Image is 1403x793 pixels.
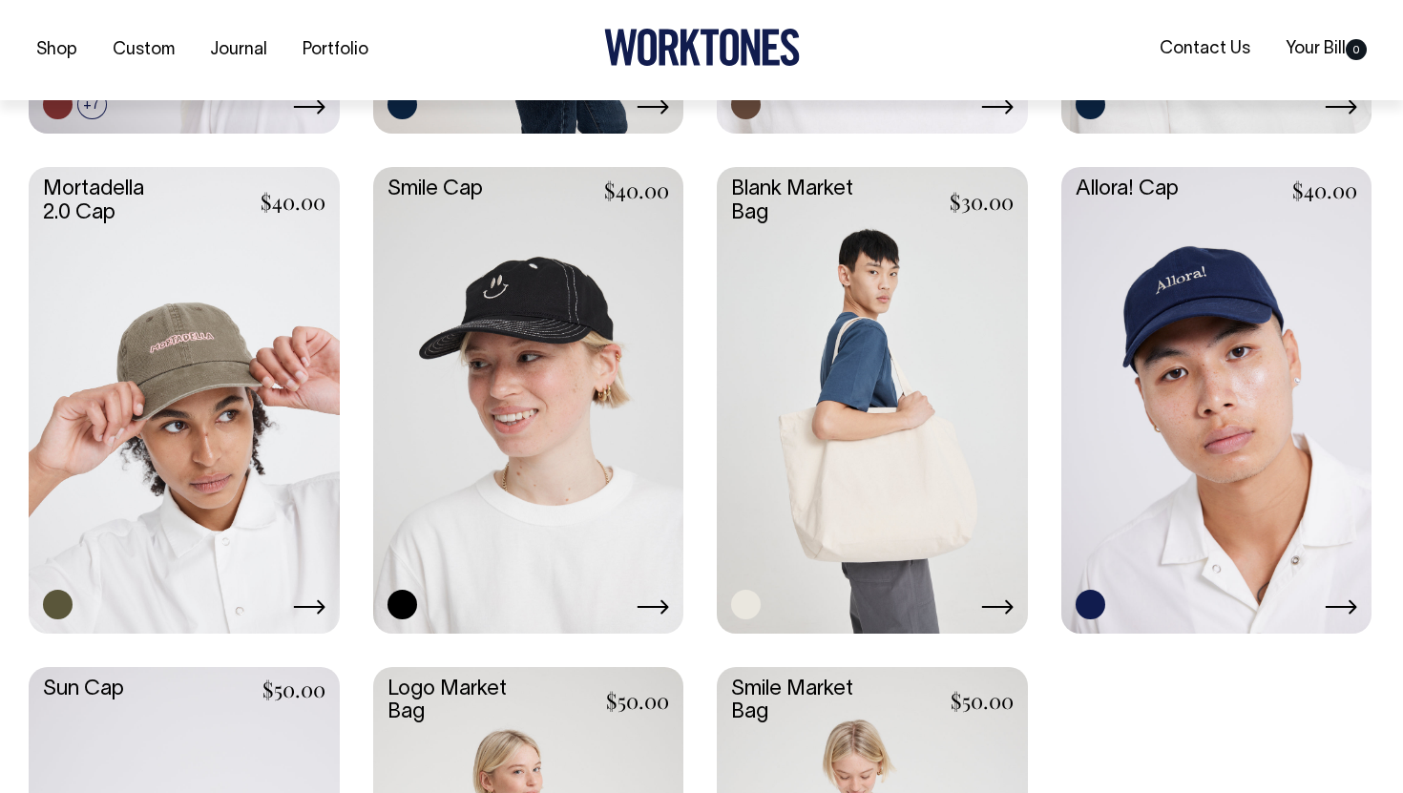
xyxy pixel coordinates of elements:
[295,34,376,66] a: Portfolio
[105,34,182,66] a: Custom
[202,34,275,66] a: Journal
[77,90,107,119] span: +7
[1152,33,1258,65] a: Contact Us
[1278,33,1374,65] a: Your Bill0
[29,34,85,66] a: Shop
[1346,39,1367,60] span: 0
